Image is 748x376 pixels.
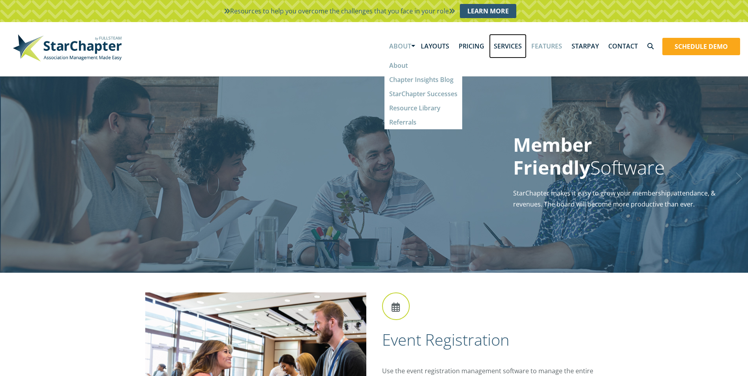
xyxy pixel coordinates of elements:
p: StarChapter makes it easy to grow your membership, attendance, & revenues. The board will become ... [513,188,731,209]
a: Referrals [384,115,462,129]
a: Layouts [416,34,454,58]
a: Services [489,34,527,58]
a: Contact [604,34,643,58]
a: About [384,34,416,58]
h1: Software [513,133,731,179]
a: Pricing [454,34,489,58]
a: Learn More [460,4,516,18]
a: StarChapter Successes [384,87,462,101]
h2: Event Registration [382,329,603,350]
strong: Member Friendly [513,132,592,180]
a: Schedule Demo [663,38,740,55]
li: Resources to help you overcome the challenges that you face in your role [220,4,520,18]
a: Resource Library [384,101,462,115]
img: StarChapter-with-Tagline-Main-500.jpg [8,30,126,65]
a: Next [736,167,748,186]
a: Features [527,34,567,58]
a: StarPay [567,34,604,58]
a: About [384,58,462,73]
a: Chapter Insights Blog [384,73,462,87]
